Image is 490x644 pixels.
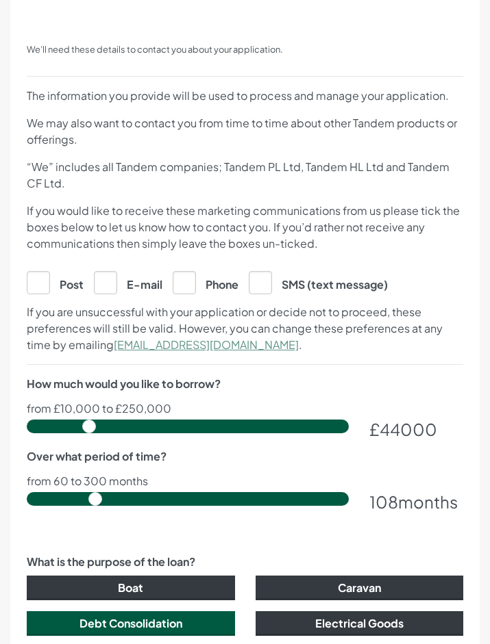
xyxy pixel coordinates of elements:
[27,576,235,600] button: Boat
[249,271,388,293] label: SMS (text message)
[27,88,463,104] p: The information you provide will be used to process and manage your application.
[369,489,463,514] div: months
[369,417,463,441] div: £
[256,611,464,636] button: Electrical Goods
[94,271,162,293] label: E-mail
[27,554,195,570] label: What is the purpose of the loan?
[27,304,463,353] p: If you are unsuccessful with your application or decide not to proceed, these preferences will st...
[27,203,463,252] p: If you would like to receive these marketing communications from us please tick the boxes below t...
[256,576,464,600] button: Caravan
[114,337,299,352] a: [EMAIL_ADDRESS][DOMAIN_NAME]
[27,403,463,414] p: from £10,000 to £250,000
[173,271,238,293] label: Phone
[369,491,398,512] span: 108
[380,419,437,439] span: 44000
[27,476,463,487] p: from 60 to 300 months
[27,159,463,192] p: “We” includes all Tandem companies; Tandem PL Ltd, Tandem HL Ltd and Tandem CF Ltd.
[27,611,235,636] button: Debt Consolidation
[27,376,221,392] label: How much would you like to borrow?
[27,448,167,465] label: Over what period of time?
[27,115,463,148] p: We may also want to contact you from time to time about other Tandem products or offerings.
[27,271,84,293] label: Post
[27,44,283,55] small: We’ll need these details to contact you about your application.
